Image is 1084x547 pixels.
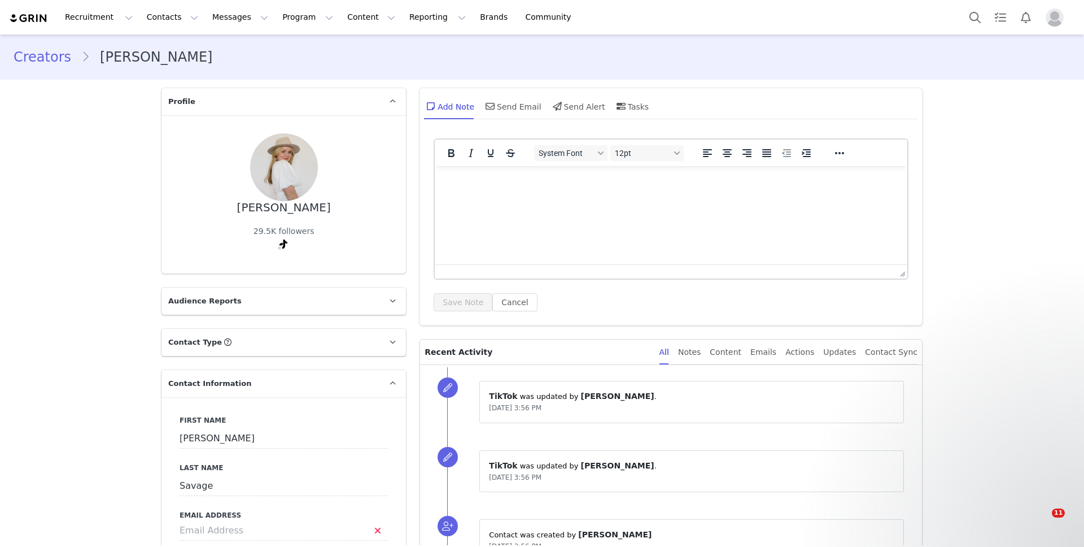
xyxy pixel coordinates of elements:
[473,5,518,30] a: Brands
[489,460,894,472] p: ⁨ ⁩ was updated by ⁨ ⁩.
[614,93,649,120] div: Tasks
[276,5,340,30] button: Program
[1046,8,1064,27] img: placeholder-profile.jpg
[489,390,894,402] p: ⁨ ⁩ was updated by ⁨ ⁩.
[1052,509,1065,518] span: 11
[489,529,894,541] p: Contact was created by ⁨ ⁩
[698,145,717,161] button: Align left
[424,93,474,120] div: Add Note
[865,340,917,365] div: Contact Sync
[519,5,583,30] a: Community
[492,293,537,311] button: Cancel
[581,461,654,470] span: [PERSON_NAME]
[489,392,517,401] span: TikTok
[777,145,796,161] button: Decrease indent
[489,474,541,481] span: [DATE] 3:56 PM
[581,392,654,401] span: [PERSON_NAME]
[1013,5,1038,30] button: Notifications
[442,145,461,161] button: Bold
[435,166,907,264] iframe: Rich Text Area
[737,145,757,161] button: Align right
[483,93,541,120] div: Send Email
[481,145,500,161] button: Underline
[988,5,1013,30] a: Tasks
[659,340,669,365] div: All
[534,145,607,161] button: Fonts
[340,5,402,30] button: Content
[425,340,650,364] p: Recent Activity
[797,145,816,161] button: Increase indent
[168,378,251,389] span: Contact Information
[250,133,318,201] img: 85257384-1d63-4059-8bc4-3ad34a3c30bf.jpg
[830,145,849,161] button: Reveal or hide additional toolbar items
[757,145,776,161] button: Justify
[501,145,520,161] button: Strikethrough
[237,201,331,214] div: [PERSON_NAME]
[489,404,541,412] span: [DATE] 3:56 PM
[895,265,907,279] div: Press the Up and Down arrow keys to resize the editor.
[403,5,473,30] button: Reporting
[168,96,195,107] span: Profile
[710,340,741,365] div: Content
[58,5,139,30] button: Recruitment
[963,5,987,30] button: Search
[1039,8,1075,27] button: Profile
[180,510,388,520] label: Email Address
[718,145,737,161] button: Align center
[180,520,388,541] input: Email Address
[434,293,492,311] button: Save Note
[14,47,81,67] a: Creators
[578,530,652,539] span: [PERSON_NAME]
[180,415,388,426] label: First Name
[785,340,814,365] div: Actions
[253,225,314,237] div: 29.5K followers
[206,5,275,30] button: Messages
[168,296,242,307] span: Audience Reports
[461,145,480,161] button: Italic
[539,149,594,158] span: System Font
[1029,509,1056,536] iframe: Intercom live chat
[168,337,222,348] span: Contact Type
[140,5,205,30] button: Contacts
[610,145,684,161] button: Font sizes
[823,340,856,365] div: Updates
[750,340,776,365] div: Emails
[615,149,670,158] span: 12pt
[550,93,605,120] div: Send Alert
[678,340,701,365] div: Notes
[489,461,517,470] span: TikTok
[180,463,388,473] label: Last Name
[847,437,1073,516] iframe: Intercom notifications message
[9,13,49,24] img: grin logo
